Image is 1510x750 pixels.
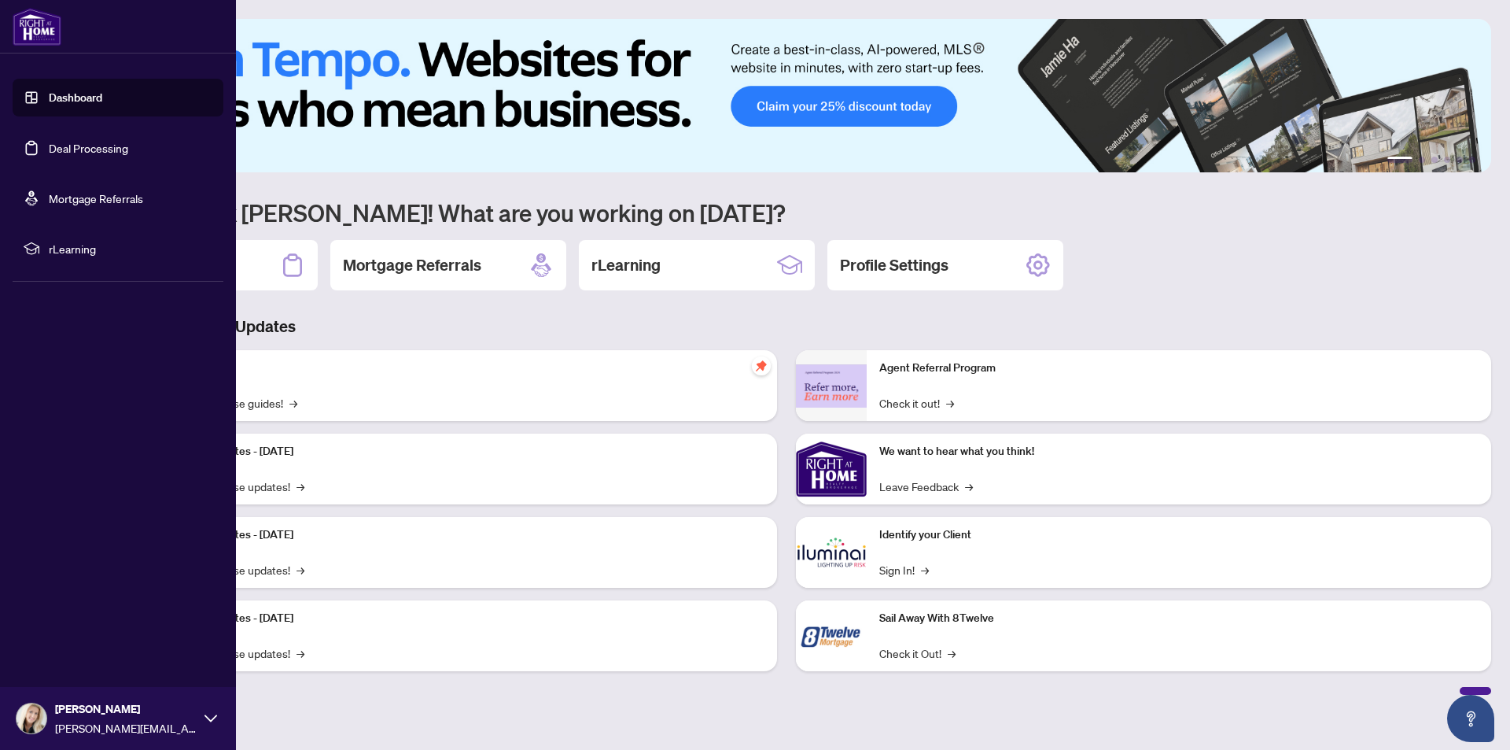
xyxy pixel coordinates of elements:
[1457,157,1463,163] button: 5
[796,517,867,588] img: Identify your Client
[1419,157,1425,163] button: 2
[879,561,929,578] a: Sign In!→
[55,700,197,718] span: [PERSON_NAME]
[879,645,956,662] a: Check it Out!→
[55,719,197,737] span: [PERSON_NAME][EMAIL_ADDRESS][DOMAIN_NAME]
[752,357,771,375] span: pushpin
[296,645,304,662] span: →
[796,434,867,504] img: We want to hear what you think!
[49,191,143,205] a: Mortgage Referrals
[296,478,304,495] span: →
[1387,157,1412,163] button: 1
[879,360,1479,377] p: Agent Referral Program
[17,704,46,733] img: Profile Icon
[343,254,481,276] h2: Mortgage Referrals
[879,394,954,412] a: Check it out!→
[289,394,297,412] span: →
[946,394,954,412] span: →
[948,645,956,662] span: →
[840,254,948,276] h2: Profile Settings
[13,8,61,46] img: logo
[1431,157,1438,163] button: 3
[796,364,867,408] img: Agent Referral Program
[879,526,1479,544] p: Identify your Client
[921,561,929,578] span: →
[1444,157,1450,163] button: 4
[296,561,304,578] span: →
[879,443,1479,460] p: We want to hear what you think!
[879,610,1479,627] p: Sail Away With 8Twelve
[49,141,128,155] a: Deal Processing
[1447,695,1494,742] button: Open asap
[82,19,1491,172] img: Slide 0
[1469,157,1475,163] button: 6
[591,254,661,276] h2: rLearning
[879,478,973,495] a: Leave Feedback→
[165,526,764,544] p: Platform Updates - [DATE]
[82,316,1491,338] h3: Brokerage & Industry Updates
[49,91,102,105] a: Dashboard
[165,610,764,627] p: Platform Updates - [DATE]
[165,443,764,460] p: Platform Updates - [DATE]
[965,478,973,495] span: →
[796,600,867,671] img: Sail Away With 8Twelve
[82,198,1491,227] h1: Welcome back [PERSON_NAME]! What are you working on [DATE]?
[49,240,212,257] span: rLearning
[165,360,764,377] p: Self-Help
